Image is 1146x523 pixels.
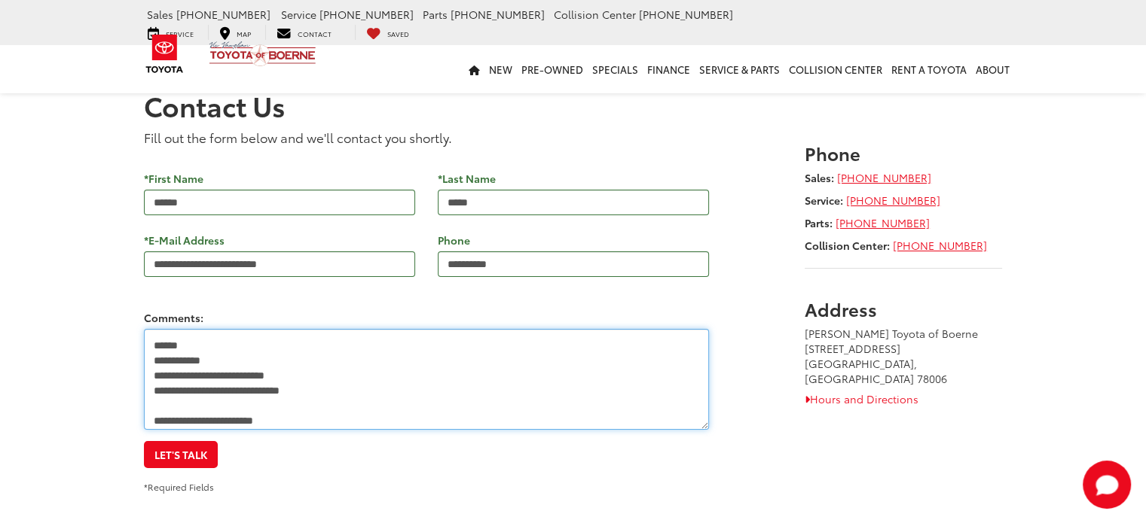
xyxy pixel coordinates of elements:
label: Comments: [144,310,203,325]
a: Finance [643,45,695,93]
span: Parts [423,7,448,22]
span: [PHONE_NUMBER] [319,7,414,22]
address: [PERSON_NAME] Toyota of Boerne [STREET_ADDRESS] [GEOGRAPHIC_DATA], [GEOGRAPHIC_DATA] 78006 [805,326,1003,386]
strong: Service: [805,193,843,208]
span: Service [281,7,316,22]
a: Home [464,45,484,93]
h1: Contact Us [144,90,1003,120]
h3: Address [805,299,1003,318]
button: Toggle Chat Window [1083,461,1131,509]
a: [PHONE_NUMBER] [837,170,931,185]
label: *First Name [144,171,203,186]
a: Map [208,25,262,40]
svg: Start Chat [1083,461,1131,509]
button: Let's Talk [144,441,218,468]
a: [PHONE_NUMBER] [846,193,940,208]
a: Contact [265,25,343,40]
span: Saved [387,29,409,38]
p: Fill out the form below and we'll contact you shortly. [144,128,709,146]
a: [PHONE_NUMBER] [893,238,987,253]
a: Pre-Owned [517,45,588,93]
span: Sales [147,7,173,22]
a: [PHONE_NUMBER] [836,215,930,230]
strong: Collision Center: [805,238,890,253]
img: Vic Vaughan Toyota of Boerne [209,41,316,67]
h3: Phone [805,143,1003,163]
span: [PHONE_NUMBER] [639,7,733,22]
label: Phone [438,233,470,248]
label: *E-Mail Address [144,233,225,248]
strong: Sales: [805,170,834,185]
img: Toyota [136,29,193,78]
a: Service & Parts: Opens in a new tab [695,45,784,93]
small: *Required Fields [144,480,214,493]
a: My Saved Vehicles [355,25,420,40]
a: Collision Center [784,45,887,93]
span: [PHONE_NUMBER] [451,7,545,22]
span: Collision Center [554,7,636,22]
strong: Parts: [805,215,833,230]
a: Specials [588,45,643,93]
a: About [971,45,1014,93]
a: New [484,45,517,93]
label: *Last Name [438,171,496,186]
a: Hours and Directions [805,391,918,406]
span: [PHONE_NUMBER] [176,7,270,22]
a: Rent a Toyota [887,45,971,93]
a: Service [136,25,205,40]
